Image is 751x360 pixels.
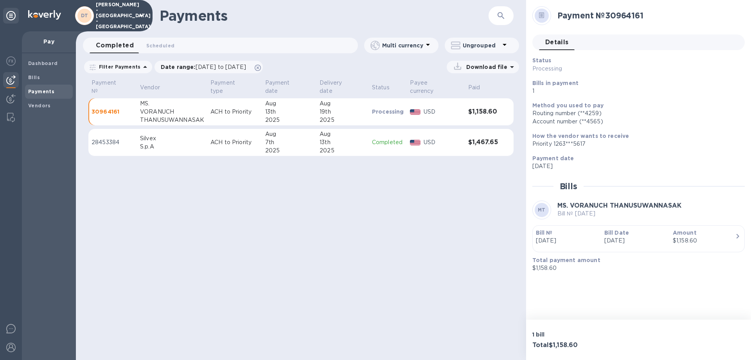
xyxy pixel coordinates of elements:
[210,108,259,116] p: ACH to Priority
[468,83,480,92] p: Paid
[140,116,204,124] div: THANUSUWANNASAK
[92,79,124,95] p: Payment №
[557,11,738,20] h2: Payment № 30964161
[372,138,404,147] p: Completed
[532,109,738,118] div: Routing number (**4259)
[92,138,134,147] p: 28453384
[557,210,681,218] p: Bill № [DATE]
[210,79,259,95] span: Payment type
[265,130,314,138] div: Aug
[410,140,420,145] img: USD
[673,237,735,245] div: $1,158.60
[140,83,170,92] span: Vendor
[28,38,70,45] p: Pay
[372,83,400,92] span: Status
[532,57,552,63] b: Status
[532,118,738,126] div: Account number (**4565)
[160,7,443,24] h1: Payments
[545,37,569,48] span: Details
[532,80,579,86] b: Bills in payment
[28,10,61,20] img: Logo
[557,202,681,209] b: MS. VORANUCH THANUSUWANNASAK
[372,83,390,92] p: Status
[210,79,249,95] p: Payment type
[320,99,366,108] div: Aug
[81,13,88,18] b: DT
[320,130,366,138] div: Aug
[673,230,697,236] b: Amount
[604,237,667,245] p: [DATE]
[140,143,204,151] div: S.p.A
[265,99,314,108] div: Aug
[320,108,366,116] div: 19th
[532,87,738,95] p: 1
[372,108,404,116] p: Processing
[140,83,160,92] p: Vendor
[532,155,574,161] b: Payment date
[28,74,40,80] b: Bills
[28,103,51,109] b: Vendors
[6,56,16,66] img: Foreign exchange
[92,108,134,116] p: 30964161
[320,147,366,155] div: 2025
[265,147,314,155] div: 2025
[532,65,670,73] p: Processing
[468,108,498,116] h3: $1,158.60
[536,237,598,245] p: [DATE]
[532,264,738,272] p: $1,158.60
[532,133,629,139] b: How the vendor wants to receive
[536,230,553,236] b: Bill №
[320,79,356,95] p: Delivery date
[196,64,246,70] span: [DATE] to [DATE]
[96,40,134,51] span: Completed
[560,181,577,191] h2: Bills
[92,79,134,95] span: Payment №
[265,138,314,147] div: 7th
[140,99,204,108] div: MS.
[532,331,636,338] p: 1 bill
[410,109,420,115] img: USD
[538,207,546,213] b: MT
[424,138,462,147] p: USD
[410,79,462,95] span: Payee currency
[210,138,259,147] p: ACH to Priority
[96,63,140,70] p: Filter Payments
[265,116,314,124] div: 2025
[532,225,745,252] button: Bill №[DATE]Bill Date[DATE]Amount$1,158.60
[532,257,600,263] b: Total payment amount
[468,83,490,92] span: Paid
[140,134,204,143] div: Silvex
[532,140,738,148] div: Priority 1263***5617
[96,2,135,29] p: [PERSON_NAME] - [GEOGRAPHIC_DATA] - [GEOGRAPHIC_DATA]
[28,89,54,94] b: Payments
[532,102,604,109] b: Method you used to pay
[320,116,366,124] div: 2025
[320,138,366,147] div: 13th
[320,79,366,95] span: Delivery date
[28,60,58,66] b: Dashboard
[140,108,204,116] div: VORANUCH
[532,162,738,170] p: [DATE]
[382,42,423,49] p: Multi currency
[463,42,500,49] p: Ungrouped
[532,342,636,349] h3: Total $1,158.60
[463,63,507,71] p: Download file
[146,42,174,50] span: Scheduled
[410,79,451,95] p: Payee currency
[424,108,462,116] p: USD
[604,230,629,236] b: Bill Date
[3,8,19,24] div: Unpin categories
[265,79,314,95] span: Payment date
[265,79,304,95] p: Payment date
[155,61,263,73] div: Date range:[DATE] to [DATE]
[468,139,498,146] h3: $1,467.65
[161,63,250,71] p: Date range :
[265,108,314,116] div: 13th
